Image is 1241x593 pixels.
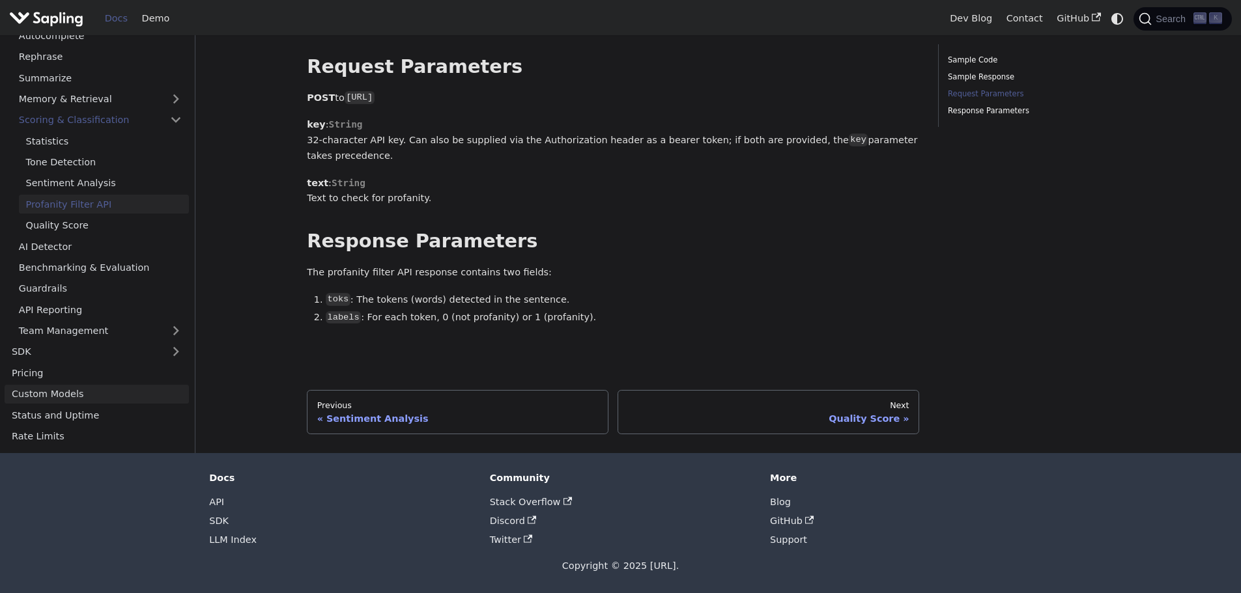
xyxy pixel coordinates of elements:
div: Community [490,472,752,484]
a: Statistics [19,132,189,151]
code: toks [326,293,350,306]
a: Response Parameters [948,105,1124,117]
div: Next [628,400,909,411]
a: GitHub [1049,8,1107,29]
li: : The tokens (words) detected in the sentence. [326,292,919,308]
h2: Request Parameters [307,55,919,79]
kbd: K [1209,12,1222,24]
div: Previous [317,400,599,411]
a: Custom Models [5,385,189,404]
a: API Reporting [12,301,189,320]
a: GitHub [770,516,814,526]
a: Scoring & Classification [12,111,189,130]
a: Tone Detection [19,153,189,172]
strong: key [307,119,325,130]
a: Other Integrations [5,448,189,467]
p: The profanity filter API response contains two fields: [307,265,919,281]
a: Contact [999,8,1050,29]
a: Profanity Filter API [19,195,189,214]
div: Sentiment Analysis [317,413,599,424]
a: SDK [209,516,229,526]
a: Request Parameters [948,88,1124,100]
a: Blog [770,497,791,507]
a: NextQuality Score [618,390,919,434]
div: Docs [209,472,471,484]
a: AI Detector [12,237,189,256]
a: Sentiment Analysis [19,174,189,193]
p: to [307,90,919,106]
code: labels [326,311,361,324]
a: Rephrase [12,48,189,66]
a: Rate Limits [5,427,189,446]
a: Demo [135,8,177,29]
a: Sample Response [948,71,1124,83]
span: Search [1152,14,1193,24]
a: Twitter [490,534,533,545]
p: : Text to check for profanity. [307,176,919,207]
button: Switch between dark and light mode (currently system mode) [1108,9,1127,28]
a: Docs [98,8,135,29]
span: String [328,119,362,130]
span: String [332,178,365,188]
li: : For each token, 0 (not profanity) or 1 (profanity). [326,310,919,325]
div: Copyright © 2025 [URL]. [209,559,1031,574]
a: Dev Blog [943,8,999,29]
strong: text [307,178,328,188]
button: Expand sidebar category 'SDK' [163,342,189,361]
code: [URL] [345,91,375,104]
a: SDK [5,342,163,361]
a: Pricing [5,364,189,383]
strong: POST [307,92,335,103]
a: Autocomplete [12,27,189,46]
a: Memory & Retrieval [12,90,189,109]
button: Search (Ctrl+K) [1134,7,1231,31]
a: Guardrails [12,279,189,298]
a: Team Management [12,322,189,340]
a: Support [770,534,807,545]
img: Sapling.ai [9,9,83,28]
a: Stack Overflow [490,497,572,507]
a: Summarize [12,68,189,87]
a: PreviousSentiment Analysis [307,390,608,434]
a: Benchmarking & Evaluation [12,258,189,277]
div: More [770,472,1032,484]
h2: Response Parameters [307,230,919,253]
a: Status and Uptime [5,406,189,424]
a: Discord [490,516,537,526]
a: Quality Score [19,216,189,235]
p: : 32-character API key. Can also be supplied via the Authorization header as a bearer token; if b... [307,117,919,163]
a: Sample Code [948,54,1124,66]
nav: Docs pages [307,390,919,434]
a: LLM Index [209,534,257,545]
a: Sapling.ai [9,9,88,28]
div: Quality Score [628,413,909,424]
code: key [849,133,868,146]
a: API [209,497,224,507]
